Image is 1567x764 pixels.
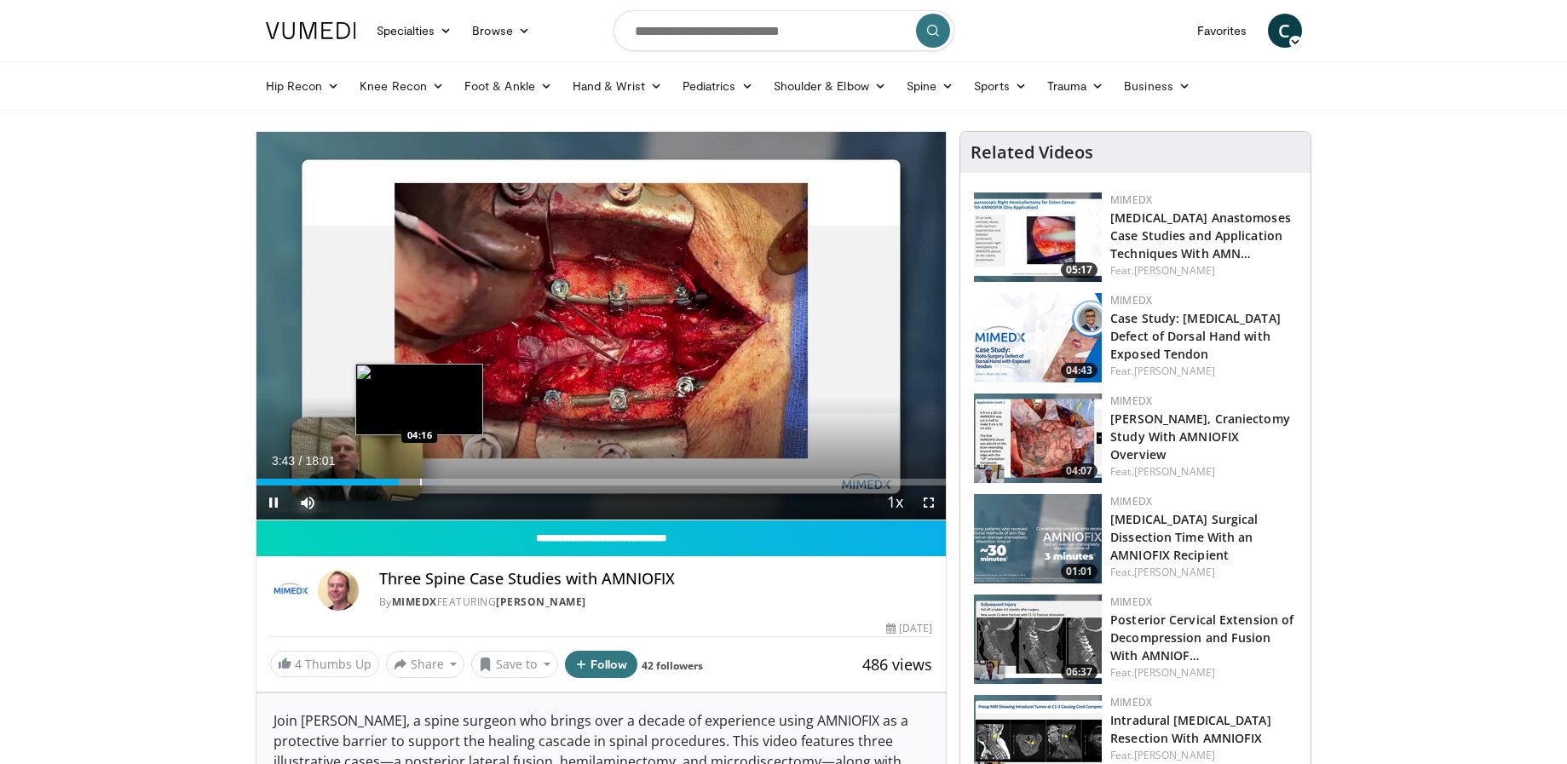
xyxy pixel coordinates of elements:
[266,22,356,39] img: VuMedi Logo
[270,651,379,677] a: 4 Thumbs Up
[1134,364,1215,378] a: [PERSON_NAME]
[256,479,947,485] div: Progress Bar
[964,69,1037,103] a: Sports
[1110,310,1281,362] a: Case Study: [MEDICAL_DATA] Defect of Dorsal Hand with Exposed Tendon
[270,570,311,611] img: MIMEDX
[1061,363,1097,378] span: 04:43
[379,570,933,589] h4: Three Spine Case Studies with AMNIOFIX
[386,651,465,678] button: Share
[1110,494,1152,508] a: MIMEDX
[1110,695,1152,709] a: MIMEDX
[1110,411,1290,462] a: [PERSON_NAME], Craniectomy Study With AMNIOFIX Overview
[886,621,932,636] div: [DATE]
[272,454,295,468] span: 3:43
[1134,464,1215,479] a: [PERSON_NAME]
[256,69,350,103] a: Hip Recon
[1110,293,1152,307] a: MIMEDX
[614,10,954,51] input: Search topics, interventions
[1061,564,1097,579] span: 01:01
[1061,463,1097,479] span: 04:07
[1110,612,1293,663] a: Posterior Cervical Extension of Decompression and Fusion With AMNIOF…
[565,651,638,678] button: Follow
[974,494,1102,583] a: 01:01
[454,69,562,103] a: Foot & Ankle
[1110,595,1152,609] a: MIMEDX
[1134,665,1215,680] a: [PERSON_NAME]
[1110,210,1291,261] a: [MEDICAL_DATA] Anastomoses Case Studies and Application Techniques With AMN…
[1110,665,1297,681] div: Feat.
[1110,565,1297,580] div: Feat.
[896,69,964,103] a: Spine
[318,570,359,611] img: Avatar
[974,293,1102,382] img: 5b2f2c60-1a90-4d85-9dcb-5e8537f759b1.png.150x105_q85_crop-smart_upscale.png
[295,656,302,672] span: 4
[1110,464,1297,480] div: Feat.
[1110,192,1152,207] a: MIMEDX
[974,393,1102,483] img: b3bc365c-1956-4fdf-a278-b344dfed1373.png.150x105_q85_crop-smart_upscale.png
[1037,69,1115,103] a: Trauma
[974,393,1102,483] a: 04:07
[471,651,558,678] button: Save to
[974,192,1102,282] a: 05:17
[974,192,1102,282] img: bded3279-518f-4537-ae8e-1e6d473626ab.150x105_q85_crop-smart_upscale.jpg
[912,485,946,520] button: Fullscreen
[256,132,947,520] video-js: Video Player
[862,654,932,675] span: 486 views
[1110,393,1152,408] a: MIMEDX
[256,485,291,520] button: Pause
[763,69,896,103] a: Shoulder & Elbow
[305,454,335,468] span: 18:01
[878,485,912,520] button: Playback Rate
[355,364,483,435] img: image.jpeg
[642,658,703,673] a: 42 followers
[1268,14,1302,48] a: C
[299,454,302,468] span: /
[672,69,763,103] a: Pediatrics
[1110,748,1297,763] div: Feat.
[1110,712,1271,746] a: Intradural [MEDICAL_DATA] Resection With AMNIOFIX
[496,595,586,609] a: [PERSON_NAME]
[366,14,463,48] a: Specialties
[1110,364,1297,379] div: Feat.
[1187,14,1258,48] a: Favorites
[562,69,672,103] a: Hand & Wrist
[1110,263,1297,279] div: Feat.
[1061,664,1097,680] span: 06:37
[1110,511,1258,563] a: [MEDICAL_DATA] Surgical Dissection Time With an AMNIOFIX Recipient
[291,485,325,520] button: Mute
[1134,565,1215,579] a: [PERSON_NAME]
[349,69,454,103] a: Knee Recon
[392,595,437,609] a: MIMEDX
[462,14,540,48] a: Browse
[974,595,1102,684] img: 870ffff8-2fe6-4319-b880-d4926705d09e.150x105_q85_crop-smart_upscale.jpg
[974,595,1102,684] a: 06:37
[1061,262,1097,278] span: 05:17
[974,293,1102,382] a: 04:43
[1114,69,1201,103] a: Business
[971,142,1093,163] h4: Related Videos
[1134,263,1215,278] a: [PERSON_NAME]
[379,595,933,610] div: By FEATURING
[974,494,1102,583] img: 088ec5d4-8464-444d-8e35-90e03b182837.png.150x105_q85_crop-smart_upscale.png
[1134,748,1215,762] a: [PERSON_NAME]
